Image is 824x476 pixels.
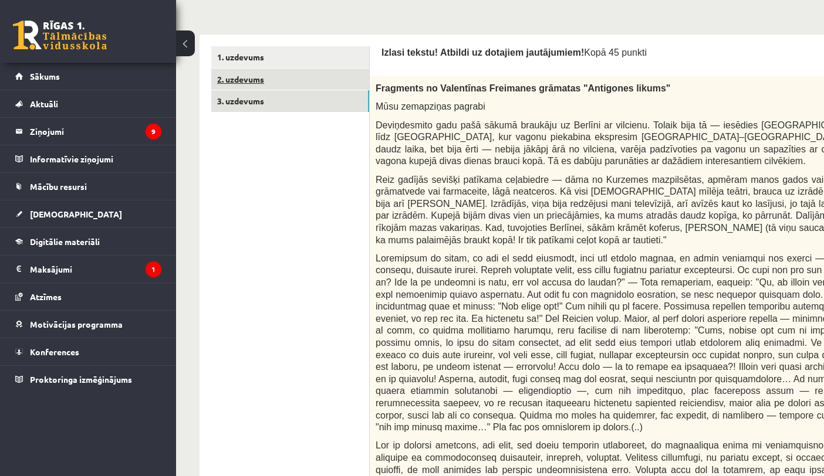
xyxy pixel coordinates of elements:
span: Konferences [30,346,79,357]
a: 1. uzdevums [211,46,369,68]
a: 2. uzdevums [211,69,369,90]
body: Editor, wiswyg-editor-user-answer-47433847586520 [12,12,605,24]
span: Motivācijas programma [30,319,123,329]
legend: Ziņojumi [30,118,161,145]
span: Digitālie materiāli [30,236,100,247]
a: 3. uzdevums [211,90,369,112]
span: Aktuāli [30,98,58,109]
span: [DEMOGRAPHIC_DATA] [30,209,122,219]
a: Digitālie materiāli [15,228,161,255]
span: Mūsu zemapziņas pagrabi [376,101,485,111]
body: Editor, wiswyg-editor-user-answer-47433846885220 [12,12,605,24]
a: Informatīvie ziņojumi [15,145,161,172]
a: Proktoringa izmēģinājums [15,366,161,393]
i: 1 [146,261,161,277]
body: Editor, wiswyg-editor-user-answer-47433846985260 [12,12,605,24]
legend: Maksājumi [30,256,161,283]
a: Konferences [15,338,161,365]
body: Editor, wiswyg-editor-user-answer-47433847287720 [12,12,605,24]
span: Fragments no Valentīnas Freimanes grāmatas "Antigones likums" [376,83,670,93]
span: Proktoringa izmēģinājums [30,374,132,385]
span: Sākums [30,71,60,81]
a: Ziņojumi9 [15,118,161,145]
span: Atzīmes [30,291,62,302]
a: Aktuāli [15,90,161,117]
legend: Informatīvie ziņojumi [30,145,161,172]
body: Editor, wiswyg-editor-user-answer-47433847089340 [12,12,605,24]
a: Sākums [15,63,161,90]
a: [DEMOGRAPHIC_DATA] [15,200,161,227]
span: Kopā 45 punkti [584,47,647,57]
a: Rīgas 1. Tālmācības vidusskola [13,21,107,50]
a: Motivācijas programma [15,311,161,338]
a: Maksājumi1 [15,256,161,283]
i: 9 [146,124,161,140]
a: Mācību resursi [15,173,161,200]
a: Atzīmes [15,283,161,310]
span: Izlasi tekstu! Atbildi uz dotajiem jautājumiem! [381,47,584,57]
span: Mācību resursi [30,181,87,192]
